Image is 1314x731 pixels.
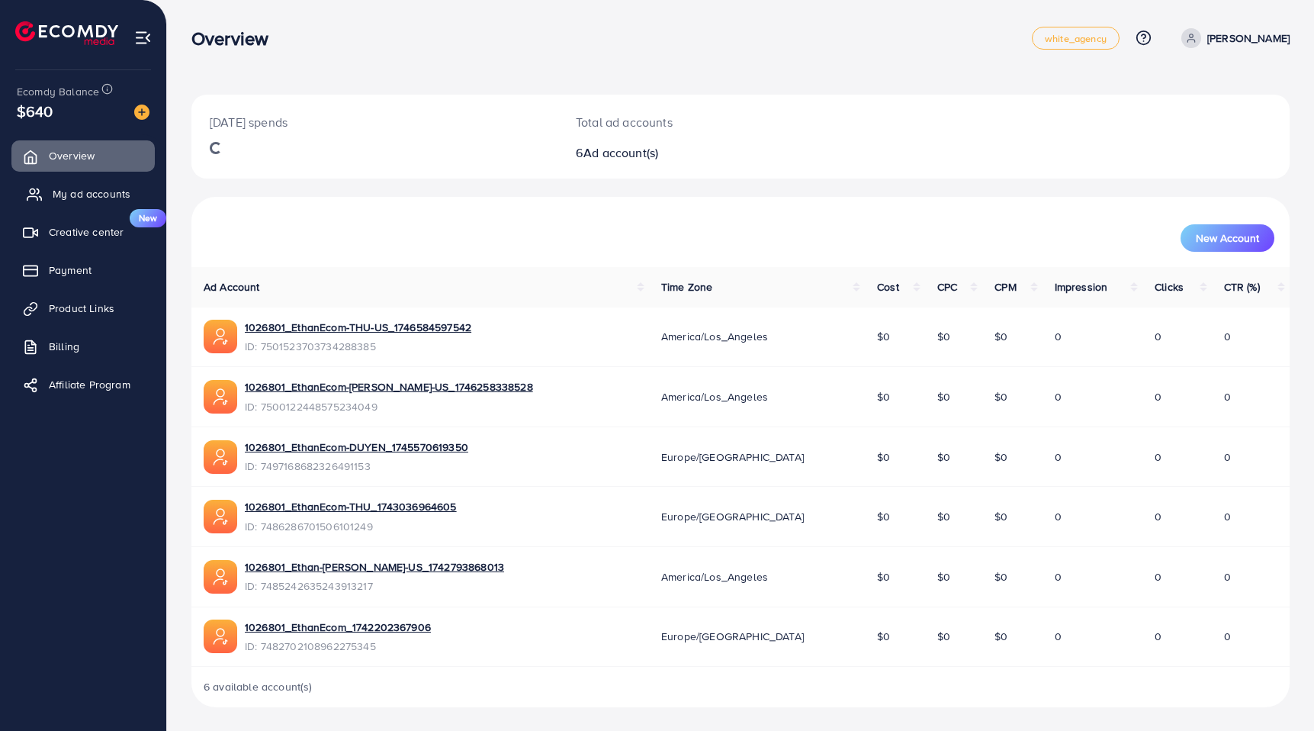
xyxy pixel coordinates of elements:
[49,339,79,354] span: Billing
[1155,449,1161,465] span: 0
[245,459,468,474] span: ID: 7497168682326491153
[191,27,281,50] h3: Overview
[53,186,130,201] span: My ad accounts
[245,499,457,514] a: 1026801_EthanEcom-THU_1743036964605
[11,293,155,324] a: Product Links
[1224,569,1231,584] span: 0
[1224,389,1231,404] span: 0
[1055,449,1062,465] span: 0
[11,217,155,247] a: Creative centerNew
[937,279,957,295] span: CPC
[204,440,237,474] img: ic-ads-acc.e4c84228.svg
[11,140,155,171] a: Overview
[576,146,814,160] h2: 6
[994,629,1007,644] span: $0
[17,84,99,99] span: Ecomdy Balance
[1045,34,1107,43] span: white_agency
[11,255,155,285] a: Payment
[937,389,950,404] span: $0
[204,380,237,414] img: ic-ads-acc.e4c84228.svg
[245,559,504,575] a: 1026801_Ethan-[PERSON_NAME]-US_1742793868013
[877,509,890,524] span: $0
[1155,569,1161,584] span: 0
[245,379,533,394] a: 1026801_EthanEcom-[PERSON_NAME]-US_1746258338528
[245,339,471,354] span: ID: 7501523703734288385
[1181,224,1274,252] button: New Account
[204,679,313,694] span: 6 available account(s)
[937,569,950,584] span: $0
[1055,569,1062,584] span: 0
[877,449,890,465] span: $0
[245,578,504,594] span: ID: 7485242635243913217
[1155,389,1161,404] span: 0
[1175,28,1290,48] a: [PERSON_NAME]
[204,560,237,594] img: ic-ads-acc.e4c84228.svg
[1224,329,1231,344] span: 0
[130,209,166,227] span: New
[661,629,804,644] span: Europe/[GEOGRAPHIC_DATA]
[1155,279,1184,295] span: Clicks
[204,500,237,533] img: ic-ads-acc.e4c84228.svg
[994,389,1007,404] span: $0
[877,569,890,584] span: $0
[661,449,804,465] span: Europe/[GEOGRAPHIC_DATA]
[937,449,950,465] span: $0
[11,369,155,400] a: Affiliate Program
[204,620,237,653] img: ic-ads-acc.e4c84228.svg
[1055,329,1062,344] span: 0
[1055,629,1062,644] span: 0
[11,179,155,209] a: My ad accounts
[661,329,768,344] span: America/Los_Angeles
[49,377,130,392] span: Affiliate Program
[1155,509,1161,524] span: 0
[245,519,457,534] span: ID: 7486286701506101249
[994,569,1007,584] span: $0
[210,113,539,131] p: [DATE] spends
[661,389,768,404] span: America/Los_Angeles
[1224,629,1231,644] span: 0
[661,569,768,584] span: America/Los_Angeles
[49,262,92,278] span: Payment
[204,320,237,353] img: ic-ads-acc.e4c84228.svg
[1032,27,1120,50] a: white_agency
[1224,279,1260,295] span: CTR (%)
[49,301,114,316] span: Product Links
[17,100,53,122] span: $640
[661,279,712,295] span: Time Zone
[134,105,149,120] img: image
[245,440,468,455] a: 1026801_EthanEcom-DUYEN_1745570619350
[994,449,1007,465] span: $0
[49,224,124,240] span: Creative center
[1224,509,1231,524] span: 0
[245,620,431,635] a: 1026801_EthanEcom_1742202367906
[134,29,152,47] img: menu
[49,148,95,163] span: Overview
[877,329,890,344] span: $0
[1224,449,1231,465] span: 0
[245,320,471,335] a: 1026801_EthanEcom-THU-US_1746584597542
[1055,389,1062,404] span: 0
[576,113,814,131] p: Total ad accounts
[1055,509,1062,524] span: 0
[994,279,1016,295] span: CPM
[15,21,118,45] img: logo
[994,329,1007,344] span: $0
[245,399,533,414] span: ID: 7500122448575234049
[661,509,804,524] span: Europe/[GEOGRAPHIC_DATA]
[1196,233,1259,243] span: New Account
[877,629,890,644] span: $0
[1155,329,1161,344] span: 0
[937,329,950,344] span: $0
[937,629,950,644] span: $0
[204,279,260,295] span: Ad Account
[1207,29,1290,47] p: [PERSON_NAME]
[11,331,155,362] a: Billing
[1055,279,1108,295] span: Impression
[583,144,658,161] span: Ad account(s)
[877,279,899,295] span: Cost
[1155,629,1161,644] span: 0
[994,509,1007,524] span: $0
[937,509,950,524] span: $0
[245,639,431,654] span: ID: 7482702108962275345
